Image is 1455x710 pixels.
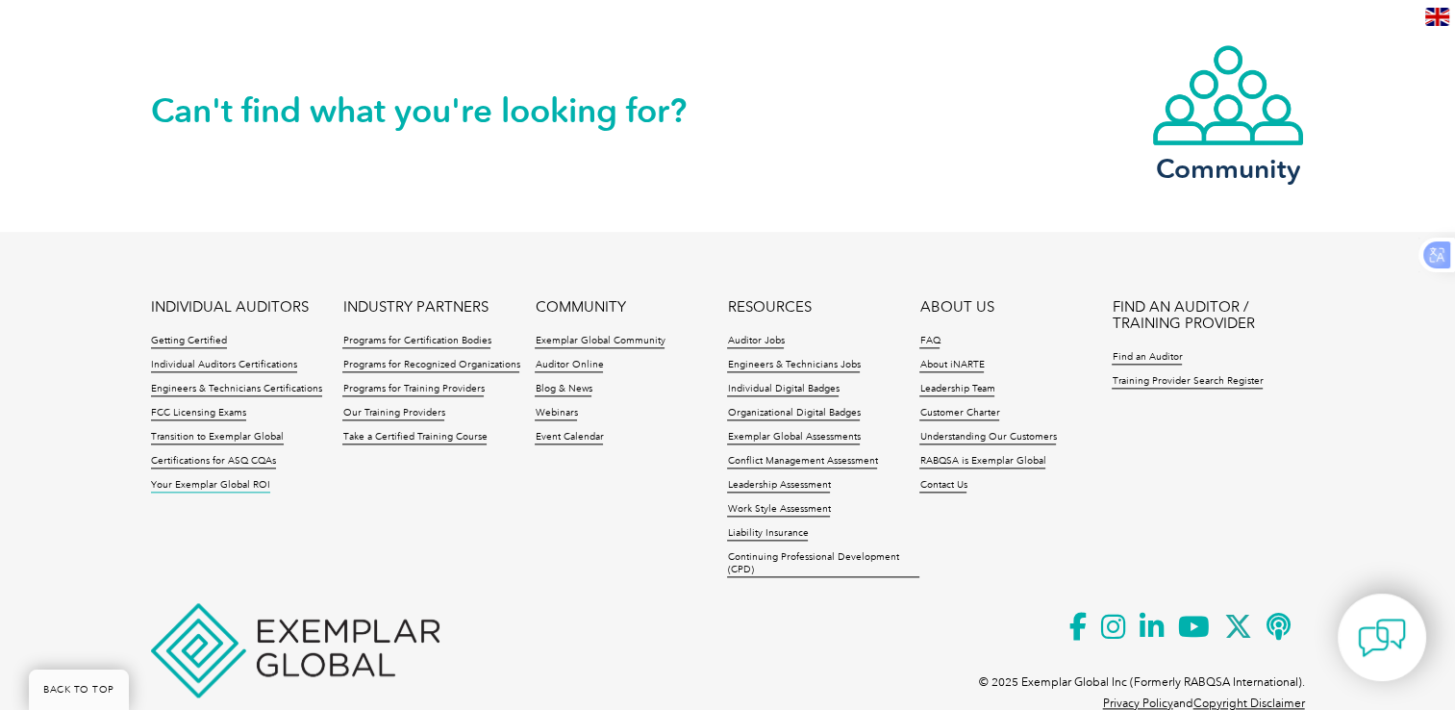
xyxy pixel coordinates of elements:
[919,431,1056,444] a: Understanding Our Customers
[535,335,665,348] a: Exemplar Global Community
[1358,614,1406,662] img: contact-chat.png
[1112,375,1263,389] a: Training Provider Search Register
[727,479,830,493] a: Leadership Assessment
[151,383,322,396] a: Engineers & Technicians Certifications
[151,603,439,697] img: Exemplar Global
[342,299,488,316] a: INDUSTRY PARTNERS
[727,407,860,420] a: Organizational Digital Badges
[1193,697,1305,710] a: Copyright Disclaimer
[151,407,246,420] a: FCC Licensing Exams
[151,455,276,469] a: Certifications for ASQ CQAs
[919,359,984,372] a: About iNARTE
[151,431,284,444] a: Transition to Exemplar Global
[535,407,577,420] a: Webinars
[1103,697,1173,710] a: Privacy Policy
[919,299,993,316] a: ABOUT US
[151,359,297,372] a: Individual Auditors Certifications
[151,335,227,348] a: Getting Certified
[342,383,484,396] a: Programs for Training Providers
[1151,157,1305,181] h3: Community
[919,407,999,420] a: Customer Charter
[151,479,270,493] a: Your Exemplar Global ROI
[342,335,490,348] a: Programs for Certification Bodies
[342,431,487,444] a: Take a Certified Training Course
[1151,43,1305,147] img: icon-community.webp
[535,383,591,396] a: Blog & News
[1112,299,1304,332] a: FIND AN AUDITOR / TRAINING PROVIDER
[919,335,940,348] a: FAQ
[979,672,1305,693] p: © 2025 Exemplar Global Inc (Formerly RABQSA International).
[727,335,784,348] a: Auditor Jobs
[151,95,728,126] h2: Can't find what you're looking for?
[342,359,519,372] a: Programs for Recognized Organizations
[727,383,839,396] a: Individual Digital Badges
[342,407,444,420] a: Our Training Providers
[727,551,919,577] a: Continuing Professional Development (CPD)
[535,359,603,372] a: Auditor Online
[535,431,603,444] a: Event Calendar
[535,299,625,316] a: COMMUNITY
[919,479,966,493] a: Contact Us
[727,359,860,372] a: Engineers & Technicians Jobs
[151,299,309,316] a: INDIVIDUAL AUDITORS
[1425,8,1449,26] img: en
[727,503,830,517] a: Work Style Assessment
[727,299,811,316] a: RESOURCES
[1151,43,1305,181] a: Community
[727,431,860,444] a: Exemplar Global Assessments
[727,455,877,469] a: Conflict Management Assessment
[727,527,808,541] a: Liability Insurance
[919,455,1045,469] a: RABQSA is Exemplar Global
[1112,351,1182,365] a: Find an Auditor
[29,670,129,710] a: BACK TO TOP
[919,383,994,396] a: Leadership Team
